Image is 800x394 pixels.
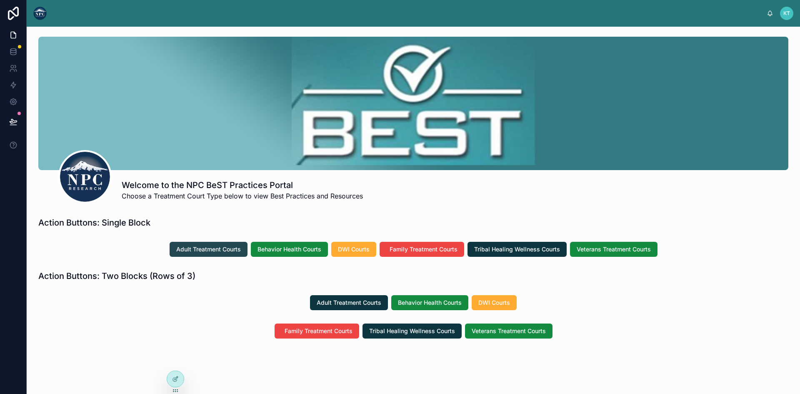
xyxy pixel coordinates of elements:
span: Tribal Healing Wellness Courts [474,245,560,253]
button: Behavior Health Courts [251,242,328,257]
span: Family Treatment Courts [285,327,352,335]
span: Choose a Treatment Court Type below to view Best Practices and Resources [122,191,363,201]
button: DWI Courts [472,295,517,310]
img: App logo [33,7,47,20]
button: Veterans Treatment Courts [465,324,552,339]
button: Tribal Healing Wellness Courts [362,324,462,339]
button: Tribal Healing Wellness Courts [467,242,567,257]
span: Family Treatment Courts [390,245,457,253]
div: scrollable content [53,12,767,15]
span: Veterans Treatment Courts [472,327,546,335]
button: Adult Treatment Courts [310,295,388,310]
h1: Action Buttons: Single Block [38,217,150,228]
button: Behavior Health Courts [391,295,468,310]
button: Veterans Treatment Courts [570,242,657,257]
span: DWI Courts [478,299,510,307]
span: DWI Courts [338,245,370,253]
button: Family Treatment Courts [275,324,359,339]
button: DWI Courts [331,242,376,257]
h1: Welcome to the NPC BeST Practices Portal [122,179,363,191]
span: Veterans Treatment Courts [577,245,651,253]
button: Family Treatment Courts [380,242,464,257]
h1: Action Buttons: Two Blocks (Rows of 3) [38,270,195,282]
span: Adult Treatment Courts [317,299,381,307]
span: KT [783,10,790,17]
span: Tribal Healing Wellness Courts [369,327,455,335]
span: Adult Treatment Courts [176,245,241,253]
button: Adult Treatment Courts [170,242,247,257]
span: Behavior Health Courts [398,299,462,307]
span: Behavior Health Courts [257,245,321,253]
